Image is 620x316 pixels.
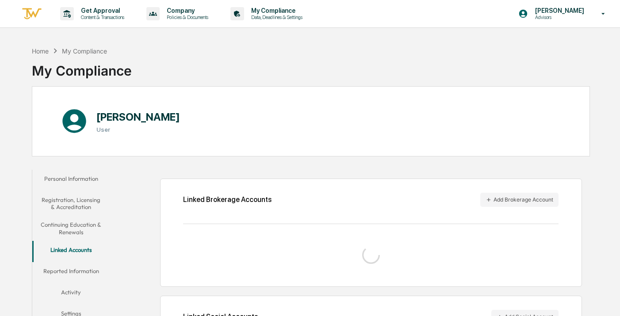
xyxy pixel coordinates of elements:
p: Data, Deadlines & Settings [244,14,307,20]
button: Linked Accounts [32,241,110,262]
div: My Compliance [32,56,132,79]
button: Continuing Education & Renewals [32,216,110,241]
div: Home [32,47,49,55]
p: [PERSON_NAME] [528,7,589,14]
h3: User [96,126,180,133]
p: Advisors [528,14,589,20]
button: Reported Information [32,262,110,283]
button: Activity [32,283,110,305]
div: My Compliance [62,47,107,55]
p: Content & Transactions [74,14,129,20]
p: Company [160,7,213,14]
p: My Compliance [244,7,307,14]
h1: [PERSON_NAME] [96,110,180,123]
img: logo [21,7,42,21]
p: Get Approval [74,7,129,14]
p: Policies & Documents [160,14,213,20]
div: Linked Brokerage Accounts [183,195,272,204]
button: Add Brokerage Account [480,193,559,207]
button: Personal Information [32,170,110,191]
button: Registration, Licensing & Accreditation [32,191,110,216]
